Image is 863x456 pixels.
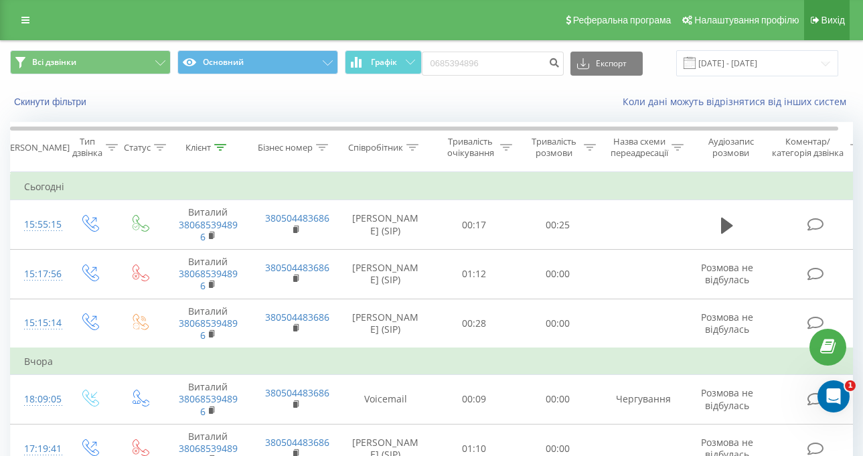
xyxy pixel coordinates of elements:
[265,212,329,224] a: 380504483686
[24,310,51,336] div: 15:15:14
[10,50,171,74] button: Всі дзвінки
[24,386,51,412] div: 18:09:05
[371,58,397,67] span: Графік
[821,15,845,25] span: Вихід
[265,311,329,323] a: 380504483686
[817,380,850,412] iframe: Intercom live chat
[179,218,238,243] a: 380685394896
[165,299,252,348] td: Виталий
[845,380,856,391] span: 1
[570,52,643,76] button: Експорт
[444,136,497,159] div: Тривалість очікування
[516,249,600,299] td: 00:00
[698,136,763,159] div: Аудіозапис розмови
[339,299,433,348] td: [PERSON_NAME] (SIP)
[701,386,753,411] span: Розмова не відбулась
[179,267,238,292] a: 380685394896
[165,375,252,425] td: Виталий
[179,317,238,341] a: 380685394896
[422,52,564,76] input: Пошук за номером
[258,142,313,153] div: Бізнес номер
[177,50,338,74] button: Основний
[265,386,329,399] a: 380504483686
[516,375,600,425] td: 00:00
[573,15,672,25] span: Реферальна програма
[179,392,238,417] a: 380685394896
[433,249,516,299] td: 01:12
[185,142,211,153] div: Клієнт
[433,375,516,425] td: 00:09
[339,200,433,250] td: [PERSON_NAME] (SIP)
[345,50,422,74] button: Графік
[611,136,668,159] div: Назва схеми переадресації
[528,136,580,159] div: Тривалість розмови
[694,15,799,25] span: Налаштування профілю
[24,261,51,287] div: 15:17:56
[701,311,753,335] span: Розмова не відбулась
[769,136,847,159] div: Коментар/категорія дзвінка
[32,57,76,68] span: Всі дзвінки
[265,261,329,274] a: 380504483686
[72,136,102,159] div: Тип дзвінка
[24,212,51,238] div: 15:55:15
[165,200,252,250] td: Виталий
[600,375,687,425] td: Чергування
[2,142,70,153] div: [PERSON_NAME]
[516,200,600,250] td: 00:25
[701,261,753,286] span: Розмова не відбулась
[433,299,516,348] td: 00:28
[623,95,853,108] a: Коли дані можуть відрізнятися вiд інших систем
[265,436,329,449] a: 380504483686
[339,249,433,299] td: [PERSON_NAME] (SIP)
[124,142,151,153] div: Статус
[348,142,403,153] div: Співробітник
[433,200,516,250] td: 00:17
[516,299,600,348] td: 00:00
[10,96,93,108] button: Скинути фільтри
[339,375,433,425] td: Voicemail
[165,249,252,299] td: Виталий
